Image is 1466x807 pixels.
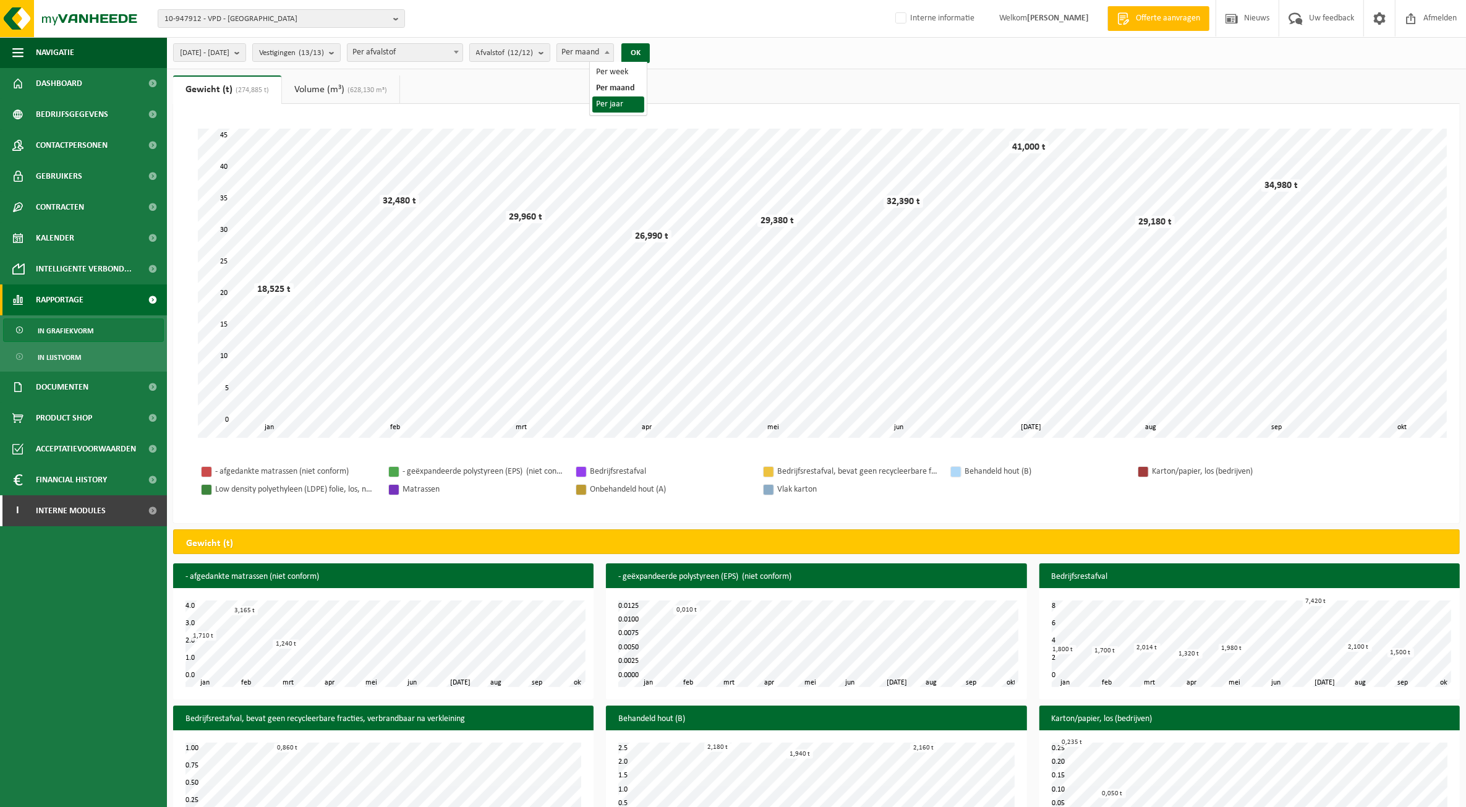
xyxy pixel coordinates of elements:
[173,43,246,62] button: [DATE] - [DATE]
[590,482,751,497] div: Onbehandeld hout (A)
[190,631,216,641] div: 1,710 t
[632,230,671,242] div: 26,990 t
[3,345,164,369] a: In lijstvorm
[606,563,1026,591] h3: - geëxpandeerde polystyreen (EPS) (niet conform)
[36,130,108,161] span: Contactpersonen
[557,44,614,61] span: Per maand
[38,346,81,369] span: In lijstvorm
[173,706,594,733] h3: Bedrijfsrestafval, bevat geen recycleerbare fracties, verbrandbaar na verkleining
[1135,216,1175,228] div: 29,180 t
[1039,563,1460,591] h3: Bedrijfsrestafval
[506,211,545,223] div: 29,960 t
[1152,464,1313,479] div: Karton/papier, los (bedrijven)
[469,43,550,62] button: Afvalstof(12/12)
[36,37,74,68] span: Navigatie
[884,195,923,208] div: 32,390 t
[164,10,388,28] span: 10-947912 - VPD - [GEOGRAPHIC_DATA]
[173,563,594,591] h3: - afgedankte matrassen (niet conform)
[173,75,281,104] a: Gewicht (t)
[592,96,644,113] li: Per jaar
[592,80,644,96] li: Per maand
[1134,643,1161,652] div: 2,014 t
[1059,738,1086,747] div: 0,235 t
[232,87,269,94] span: (274,885 t)
[1133,12,1203,25] span: Offerte aanvragen
[12,495,23,526] span: I
[299,49,324,57] count: (13/13)
[757,215,797,227] div: 29,380 t
[36,68,82,99] span: Dashboard
[1027,14,1089,23] strong: [PERSON_NAME]
[1039,706,1460,733] h3: Karton/papier, los (bedrijven)
[36,254,132,284] span: Intelligente verbond...
[36,464,107,495] span: Financial History
[36,403,92,433] span: Product Shop
[273,639,299,649] div: 1,240 t
[1050,645,1076,654] div: 1,800 t
[252,43,341,62] button: Vestigingen(13/13)
[508,49,534,57] count: (12/12)
[380,195,419,207] div: 32,480 t
[673,605,700,615] div: 0,010 t
[347,44,462,61] span: Per afvalstof
[1107,6,1209,31] a: Offerte aanvragen
[777,464,938,479] div: Bedrijfsrestafval, bevat geen recycleerbare fracties, verbrandbaar na verkleining
[1303,597,1329,606] div: 7,420 t
[777,482,938,497] div: Vlak karton
[36,495,106,526] span: Interne modules
[621,43,650,63] button: OK
[893,9,974,28] label: Interne informatie
[36,284,83,315] span: Rapportage
[1261,179,1301,192] div: 34,980 t
[1219,644,1245,653] div: 1,980 t
[259,44,324,62] span: Vestigingen
[215,464,376,479] div: - afgedankte matrassen (niet conform)
[704,743,731,752] div: 2,180 t
[36,192,84,223] span: Contracten
[1009,141,1049,153] div: 41,000 t
[403,482,563,497] div: Matrassen
[282,75,399,104] a: Volume (m³)
[180,44,229,62] span: [DATE] - [DATE]
[36,161,82,192] span: Gebruikers
[592,64,644,80] li: Per week
[786,749,813,759] div: 1,940 t
[36,99,108,130] span: Bedrijfsgegevens
[1345,643,1372,652] div: 2,100 t
[403,464,563,479] div: - geëxpandeerde polystyreen (EPS) (niet conform)
[158,9,405,28] button: 10-947912 - VPD - [GEOGRAPHIC_DATA]
[254,283,294,296] div: 18,525 t
[1099,789,1126,798] div: 0,050 t
[174,530,245,557] h2: Gewicht (t)
[344,87,387,94] span: (628,130 m³)
[347,43,463,62] span: Per afvalstof
[476,44,534,62] span: Afvalstof
[274,743,300,753] div: 0,860 t
[215,482,376,497] div: Low density polyethyleen (LDPE) folie, los, naturel
[590,464,751,479] div: Bedrijfsrestafval
[606,706,1026,733] h3: Behandeld hout (B)
[3,318,164,342] a: In grafiekvorm
[36,433,136,464] span: Acceptatievoorwaarden
[231,606,258,615] div: 3,165 t
[38,319,93,343] span: In grafiekvorm
[556,43,615,62] span: Per maand
[965,464,1125,479] div: Behandeld hout (B)
[1176,649,1203,659] div: 1,320 t
[1092,646,1119,655] div: 1,700 t
[1387,648,1414,657] div: 1,500 t
[36,372,88,403] span: Documenten
[910,743,937,753] div: 2,160 t
[36,223,74,254] span: Kalender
